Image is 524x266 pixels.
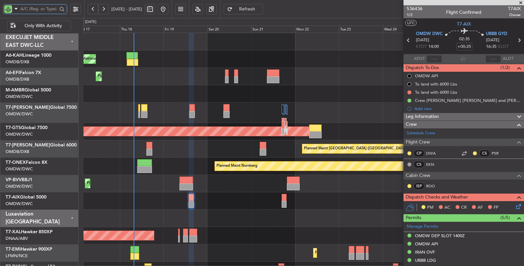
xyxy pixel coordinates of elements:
[6,105,77,110] a: T7-[PERSON_NAME]Global 7500
[6,70,20,75] span: A6-EFI
[6,236,28,241] a: DNAA/ABV
[7,21,71,31] button: Only With Activity
[120,26,164,33] div: Thu 18
[405,20,417,26] button: UTC
[224,4,263,14] button: Refresh
[76,26,120,33] div: Wed 17
[6,76,29,82] a: OMDB/DXB
[163,26,207,33] div: Fri 19
[500,64,510,71] span: (1/2)
[304,144,413,154] div: Planned Maint [GEOGRAPHIC_DATA] ([GEOGRAPHIC_DATA] Intl)
[426,161,441,167] a: EKN
[406,139,430,146] span: Flight Crew
[6,105,50,110] span: T7-[PERSON_NAME]
[6,53,51,58] a: A6-KAHLineage 1000
[295,26,339,33] div: Mon 22
[6,201,33,207] a: OMDW/DWC
[426,183,441,189] a: ROO
[494,204,498,211] span: FP
[492,150,506,156] a: PSR
[6,178,22,182] span: VP-BVV
[6,183,33,189] a: OMDW/DWC
[6,230,21,234] span: T7-XAL
[457,21,471,28] span: T7-AIX
[6,230,53,234] a: T7-XALHawker 850XP
[6,125,21,130] span: T7-GTS
[416,31,443,37] span: OMDW DWC
[459,36,470,43] span: 02:35
[98,71,201,81] div: Planned Maint [GEOGRAPHIC_DATA] ([GEOGRAPHIC_DATA])
[415,98,521,103] div: Crew [PERSON_NAME] [PERSON_NAME] and [PERSON_NAME]
[17,24,69,28] span: Only With Activity
[426,55,442,63] input: --:--
[406,113,439,121] span: Leg Information
[508,5,521,12] span: T7AIX
[427,204,434,211] span: PM
[6,70,41,75] a: A6-EFIFalcon 7X
[407,130,435,137] a: Schedule Crew
[500,214,510,221] span: (5/5)
[6,143,77,147] a: T7-[PERSON_NAME]Global 6000
[6,160,26,165] span: T7-ONEX
[407,12,422,18] span: 1/2
[461,204,467,211] span: CR
[6,143,50,147] span: T7-[PERSON_NAME]
[207,26,251,33] div: Sat 20
[498,44,509,50] span: ELDT
[508,12,521,18] span: Owner
[6,160,47,165] a: T7-ONEXFalcon 8X
[6,88,51,92] a: M-AMBRGlobal 5000
[87,179,151,188] div: Planned Maint Dubai (Al Maktoum Intl)
[416,44,427,50] span: ETOT
[414,56,425,62] span: ATOT
[486,44,496,50] span: 16:35
[6,125,47,130] a: T7-GTSGlobal 7500
[415,73,438,79] div: OMDW API
[6,178,32,182] a: VP-BVVBBJ1
[383,26,427,33] div: Wed 24
[6,166,33,172] a: OMDW/DWC
[486,31,507,37] span: UBBB GYD
[6,131,33,137] a: OMDW/DWC
[406,214,421,222] span: Permits
[6,94,33,100] a: OMDW/DWC
[85,19,96,25] div: [DATE]
[6,59,29,65] a: OMDB/DXB
[406,121,417,128] span: Crew
[6,247,21,252] span: T7-EMI
[444,204,450,211] span: AC
[415,81,457,87] div: To land with 6000 Lbs
[416,37,429,44] span: [DATE]
[6,195,20,199] span: T7-AIX
[315,248,378,258] div: Planned Maint [GEOGRAPHIC_DATA]
[415,249,435,255] div: IRAN OVF
[20,4,57,14] input: A/C (Reg. or Type)
[426,150,441,156] a: DWA
[414,106,521,111] div: Add new
[415,241,438,247] div: OMDW API
[414,182,424,190] div: ISP
[415,257,436,263] div: UBBB LDG
[428,44,439,50] span: 14:00
[503,56,514,62] span: ALDT
[415,89,457,95] div: To land with 6000 Lbs
[111,6,142,12] span: [DATE] - [DATE]
[406,172,430,180] span: Cabin Crew
[251,26,295,33] div: Sun 21
[6,195,47,199] a: T7-AIXGlobal 5000
[234,7,261,11] span: Refresh
[446,9,481,16] div: Flight Confirmed
[6,247,52,252] a: T7-EMIHawker 900XP
[477,204,483,211] span: AF
[479,150,490,157] div: CS
[339,26,383,33] div: Tue 23
[407,5,422,12] span: 536436
[6,111,33,117] a: OMDW/DWC
[415,233,465,238] div: OMDW DEP SLOT 1400Z
[407,223,439,230] a: Manage Permits
[6,149,29,155] a: OMDB/DXB
[6,253,28,259] a: LFMN/NCE
[6,53,23,58] span: A6-KAH
[216,161,257,171] div: Planned Maint Nurnberg
[6,88,25,92] span: M-AMBR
